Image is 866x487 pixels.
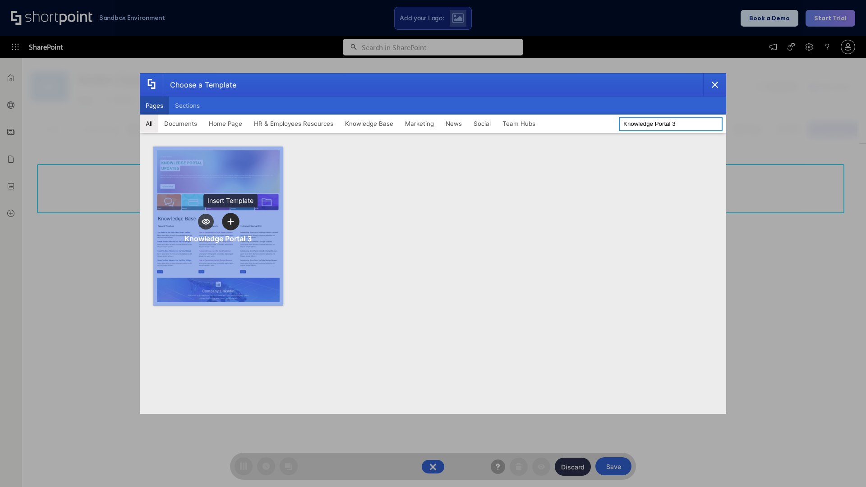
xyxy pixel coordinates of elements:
[140,73,726,414] div: template selector
[619,117,723,131] input: Search
[468,115,497,133] button: Social
[169,96,206,115] button: Sections
[140,115,158,133] button: All
[140,96,169,115] button: Pages
[158,115,203,133] button: Documents
[440,115,468,133] button: News
[339,115,399,133] button: Knowledge Base
[203,115,248,133] button: Home Page
[163,74,236,96] div: Choose a Template
[821,444,866,487] iframe: Chat Widget
[248,115,339,133] button: HR & Employees Resources
[184,234,252,243] div: Knowledge Portal 3
[399,115,440,133] button: Marketing
[497,115,541,133] button: Team Hubs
